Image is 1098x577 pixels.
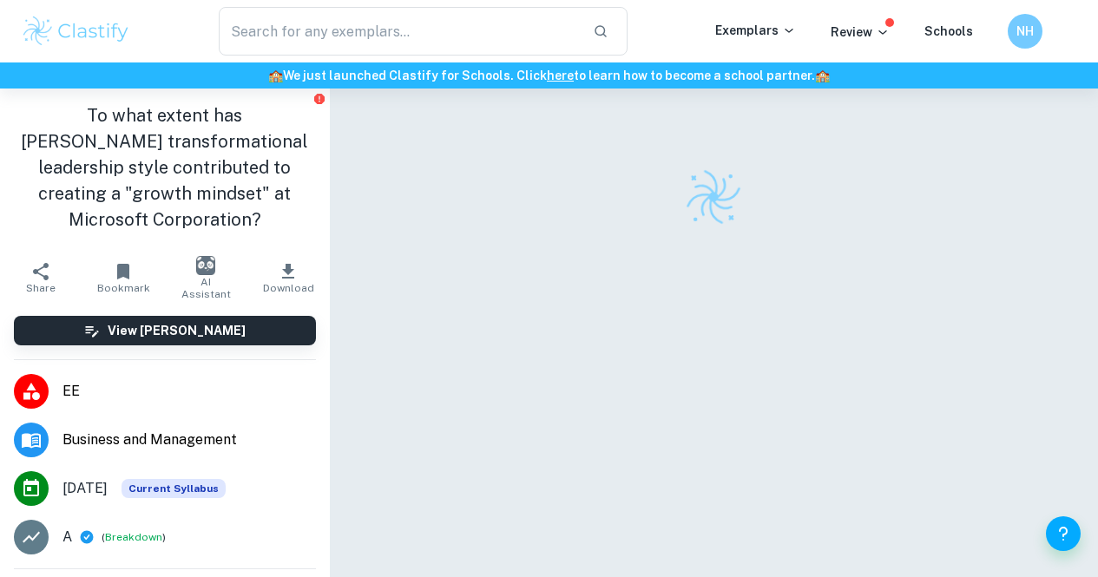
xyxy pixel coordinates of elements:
button: Bookmark [82,253,165,302]
span: Business and Management [62,429,316,450]
button: Breakdown [105,529,162,545]
button: NH [1008,14,1042,49]
p: Review [831,23,890,42]
a: Schools [924,24,973,38]
h1: To what extent has [PERSON_NAME] transformational leadership style contributed to creating a "gro... [14,102,316,233]
span: EE [62,381,316,402]
button: Report issue [313,92,326,105]
button: View [PERSON_NAME] [14,316,316,345]
span: Current Syllabus [122,479,226,498]
img: AI Assistant [196,256,215,275]
p: Exemplars [715,21,796,40]
span: Share [26,282,56,294]
img: Clastify logo [682,165,746,228]
button: Help and Feedback [1046,516,1081,551]
span: [DATE] [62,478,108,499]
input: Search for any exemplars... [219,7,579,56]
img: Clastify logo [21,14,131,49]
p: A [62,527,72,547]
span: Download [263,282,314,294]
span: Bookmark [97,282,150,294]
span: ( ) [102,529,166,546]
button: AI Assistant [165,253,247,302]
h6: NH [1016,22,1036,41]
div: This exemplar is based on the current syllabus. Feel free to refer to it for inspiration/ideas wh... [122,479,226,498]
a: here [547,69,574,82]
h6: We just launched Clastify for Schools. Click to learn how to become a school partner. [3,66,1095,85]
span: 🏫 [815,69,830,82]
h6: View [PERSON_NAME] [108,321,246,340]
span: AI Assistant [175,276,237,300]
button: Download [247,253,330,302]
span: 🏫 [268,69,283,82]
